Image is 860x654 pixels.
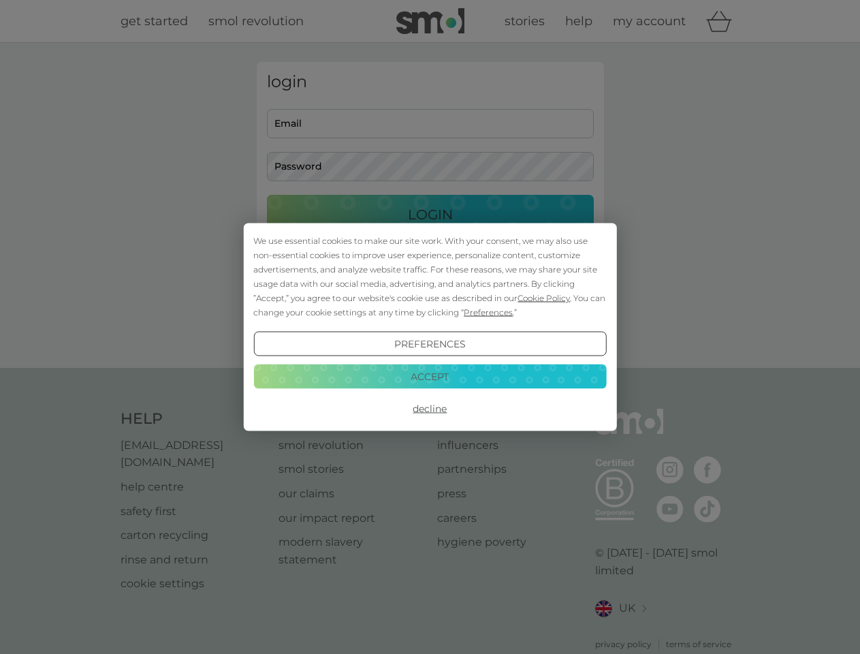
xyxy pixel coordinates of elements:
[253,364,606,388] button: Accept
[243,223,616,431] div: Cookie Consent Prompt
[253,332,606,356] button: Preferences
[253,396,606,421] button: Decline
[464,307,513,317] span: Preferences
[253,234,606,320] div: We use essential cookies to make our site work. With your consent, we may also use non-essential ...
[517,293,570,303] span: Cookie Policy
